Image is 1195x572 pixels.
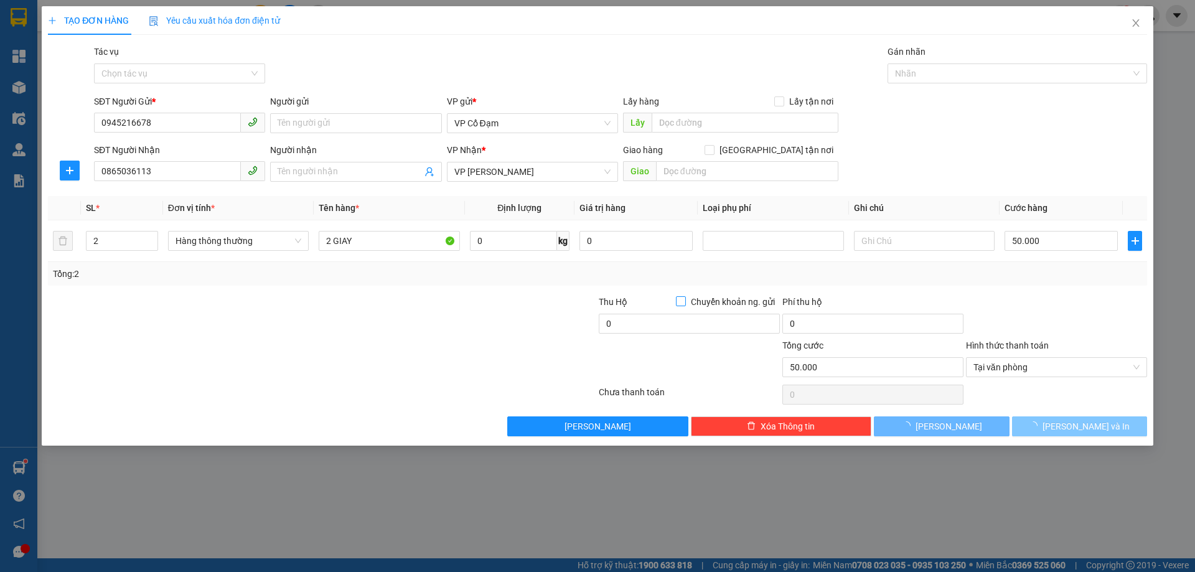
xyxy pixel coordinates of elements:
span: Cước hàng [1005,203,1047,213]
span: [PERSON_NAME] [916,420,982,433]
span: Đơn vị tính [168,203,215,213]
span: [PERSON_NAME] [565,420,631,433]
button: Close [1118,6,1153,41]
span: loading [902,421,916,430]
span: SL [86,203,96,213]
span: plus [60,166,79,176]
input: VD: Bàn, Ghế [319,231,459,251]
span: plus [1128,236,1141,246]
span: close [1131,18,1141,28]
input: 0 [579,231,693,251]
span: Thu Hộ [599,297,627,307]
span: VP Cổ Đạm [454,114,611,133]
span: Chuyển khoản ng. gửi [686,295,780,309]
span: TẠO ĐƠN HÀNG [48,16,129,26]
span: plus [48,16,57,25]
th: Ghi chú [849,196,1000,220]
span: loading [1029,421,1043,430]
div: Tổng: 2 [53,267,461,281]
span: VP Nhận [447,145,482,155]
input: Dọc đường [656,161,838,181]
div: VP gửi [447,95,618,108]
button: plus [1128,231,1141,251]
div: SĐT Người Nhận [94,143,265,157]
div: Người gửi [270,95,441,108]
span: Yêu cầu xuất hóa đơn điện tử [149,16,280,26]
span: Lấy tận nơi [784,95,838,108]
li: Hotline: 1900252555 [116,46,520,62]
button: delete [53,231,73,251]
span: Tổng cước [782,340,823,350]
div: Phí thu hộ [782,295,963,314]
span: Tại văn phòng [973,358,1140,377]
div: SĐT Người Gửi [94,95,265,108]
button: [PERSON_NAME] [874,416,1009,436]
button: [PERSON_NAME] [507,416,688,436]
input: Ghi Chú [854,231,995,251]
div: Người nhận [270,143,441,157]
img: icon [149,16,159,26]
span: kg [557,231,569,251]
span: Giá trị hàng [579,203,626,213]
span: Tên hàng [319,203,359,213]
span: phone [248,117,258,127]
span: Lấy [623,113,652,133]
span: [PERSON_NAME] và In [1043,420,1130,433]
label: Tác vụ [94,47,119,57]
span: Lấy hàng [623,96,659,106]
label: Gán nhãn [888,47,926,57]
span: user-add [424,167,434,177]
span: Xóa Thông tin [761,420,815,433]
span: Giao [623,161,656,181]
span: phone [248,166,258,176]
th: Loại phụ phí [698,196,848,220]
span: delete [747,421,756,431]
button: plus [60,161,80,181]
span: Định lượng [497,203,541,213]
input: Dọc đường [652,113,838,133]
span: Hàng thông thường [176,232,301,250]
label: Hình thức thanh toán [966,340,1049,350]
div: Chưa thanh toán [597,385,781,407]
b: GỬI : VP Cổ Đạm [16,90,145,111]
li: Cổ Đạm, xã [GEOGRAPHIC_DATA], [GEOGRAPHIC_DATA] [116,30,520,46]
span: [GEOGRAPHIC_DATA] tận nơi [715,143,838,157]
img: logo.jpg [16,16,78,78]
span: Giao hàng [623,145,663,155]
button: deleteXóa Thông tin [691,416,872,436]
button: [PERSON_NAME] và In [1012,416,1147,436]
span: VP Hoàng Liệt [454,162,611,181]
